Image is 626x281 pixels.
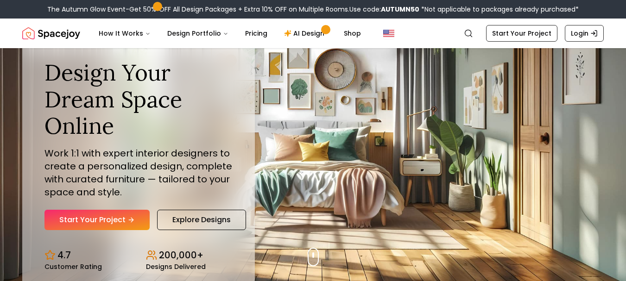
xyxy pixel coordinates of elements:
a: Explore Designs [157,210,246,230]
nav: Global [22,19,604,48]
a: Pricing [238,24,275,43]
a: Spacejoy [22,24,80,43]
a: Login [565,25,604,42]
p: 200,000+ [159,249,203,262]
a: Start Your Project [486,25,557,42]
div: The Autumn Glow Event-Get 50% OFF All Design Packages + Extra 10% OFF on Multiple Rooms. [47,5,579,14]
small: Customer Rating [44,263,102,270]
span: *Not applicable to packages already purchased* [419,5,579,14]
a: AI Design [277,24,335,43]
p: 4.7 [57,249,71,262]
nav: Main [91,24,368,43]
p: Work 1:1 with expert interior designers to create a personalized design, complete with curated fu... [44,147,233,199]
a: Start Your Project [44,210,150,230]
button: Design Portfolio [160,24,236,43]
a: Shop [336,24,368,43]
small: Designs Delivered [146,263,206,270]
span: Use code: [349,5,419,14]
img: Spacejoy Logo [22,24,80,43]
img: United States [383,28,394,39]
button: How It Works [91,24,158,43]
b: AUTUMN50 [381,5,419,14]
h1: Design Your Dream Space Online [44,59,233,139]
div: Design stats [44,241,233,270]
